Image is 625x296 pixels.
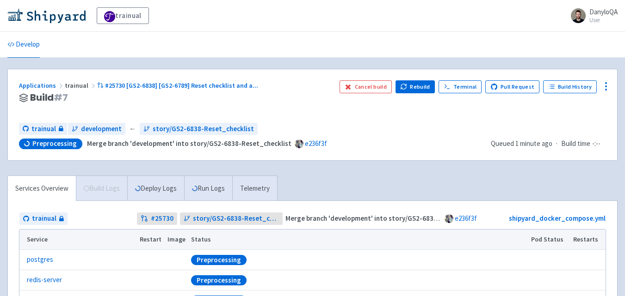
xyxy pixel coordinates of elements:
div: Preprocessing [191,275,247,285]
a: Telemetry [232,176,277,201]
th: Status [188,230,528,250]
span: #25730 [GS2-6838] [GS2-6789] Reset checklist and a ... [105,81,258,90]
a: trainual [97,7,149,24]
span: development [81,124,122,134]
a: #25730 [137,212,177,225]
span: trainual [65,81,97,90]
span: story/GS2-6838-Reset_checklist [193,213,279,224]
a: Build History [543,80,597,93]
span: ← [129,124,136,134]
small: User [589,17,618,23]
strong: Merge branch 'development' into story/GS2-6838-Reset_checklist [87,139,291,148]
span: Queued [491,139,552,148]
span: Preprocessing [32,139,77,148]
span: trainual [32,213,56,224]
a: #25730 [GS2-6838] [GS2-6789] Reset checklist and a... [97,81,260,90]
span: -:-- [592,139,600,149]
th: Restarts [570,230,606,250]
strong: Merge branch 'development' into story/GS2-6838-Reset_checklist [285,214,490,223]
a: story/GS2-6838-Reset_checklist [140,123,258,135]
span: DanyloQA [589,7,618,16]
a: e236f3f [305,139,327,148]
button: Cancel build [340,80,392,93]
a: Terminal [439,80,482,93]
a: e236f3f [455,214,477,223]
th: Image [164,230,188,250]
span: Build [30,92,68,103]
th: Restart [136,230,164,250]
a: trainual [19,123,67,135]
th: Service [19,230,136,250]
time: 1 minute ago [515,139,552,148]
div: · [491,139,606,149]
a: Applications [19,81,65,90]
a: redis-server [27,275,62,285]
a: Pull Request [485,80,539,93]
div: Preprocessing [191,255,247,265]
img: Shipyard logo [7,8,86,23]
span: # 7 [54,91,68,104]
a: development [68,123,125,135]
a: DanyloQA User [565,8,618,23]
th: Pod Status [528,230,570,250]
a: trainual [19,212,68,225]
span: Build time [561,139,590,149]
strong: # 25730 [151,213,173,224]
a: postgres [27,254,53,265]
a: shipyard_docker_compose.yml [509,214,606,223]
a: Deploy Logs [127,176,184,201]
a: Develop [7,32,40,58]
a: Services Overview [8,176,76,201]
a: story/GS2-6838-Reset_checklist [180,212,283,225]
button: Rebuild [396,80,435,93]
span: trainual [31,124,56,134]
a: Run Logs [184,176,232,201]
span: story/GS2-6838-Reset_checklist [153,124,254,134]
